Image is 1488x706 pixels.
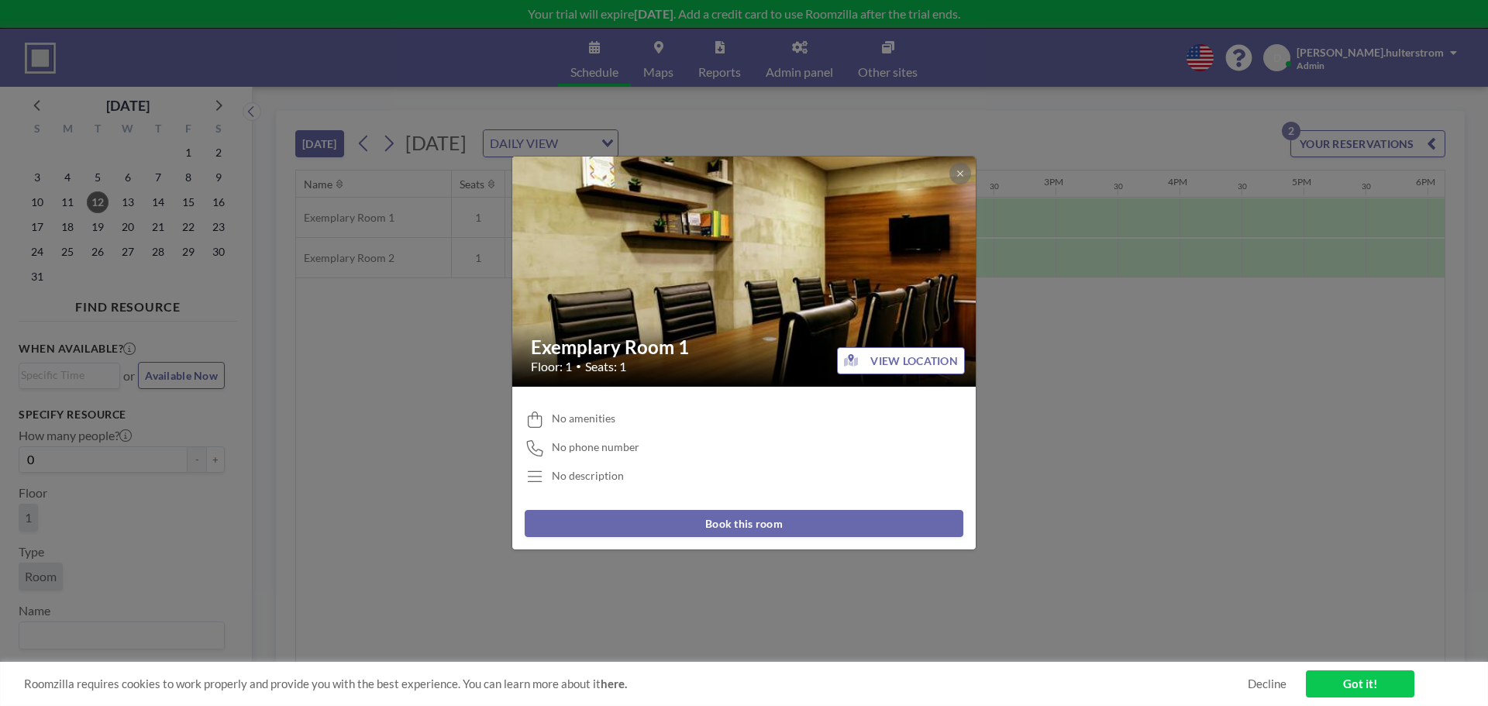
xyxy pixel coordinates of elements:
[512,116,977,426] img: 537.jpg
[552,412,615,425] span: No amenities
[531,336,959,359] h2: Exemplary Room 1
[1306,670,1414,697] a: Got it!
[601,677,627,691] a: here.
[24,677,1248,691] span: Roomzilla requires cookies to work properly and provide you with the best experience. You can lea...
[1248,677,1286,691] a: Decline
[531,359,572,374] span: Floor: 1
[837,347,965,374] button: VIEW LOCATION
[552,469,624,483] div: No description
[552,440,639,454] span: No phone number
[576,360,581,372] span: •
[525,510,963,537] button: Book this room
[585,359,626,374] span: Seats: 1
